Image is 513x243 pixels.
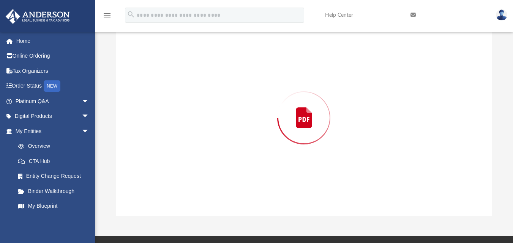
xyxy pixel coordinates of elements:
a: Digital Productsarrow_drop_down [5,109,101,124]
a: menu [103,14,112,20]
a: Tax Organizers [5,63,101,78]
a: Platinum Q&Aarrow_drop_down [5,94,101,109]
i: search [127,10,135,19]
a: Binder Walkthrough [11,183,101,199]
a: Overview [11,139,101,154]
span: arrow_drop_down [82,109,97,124]
a: CTA Hub [11,154,101,169]
a: Tax Due Dates [11,213,101,229]
img: Anderson Advisors Platinum Portal [3,9,72,24]
span: arrow_drop_down [82,124,97,139]
a: Order StatusNEW [5,78,101,94]
div: NEW [44,80,60,92]
a: My Entitiesarrow_drop_down [5,124,101,139]
a: Home [5,33,101,49]
img: User Pic [496,9,507,20]
a: My Blueprint [11,199,97,214]
a: Entity Change Request [11,169,101,184]
a: Online Ordering [5,49,101,64]
span: arrow_drop_down [82,94,97,109]
i: menu [103,11,112,20]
